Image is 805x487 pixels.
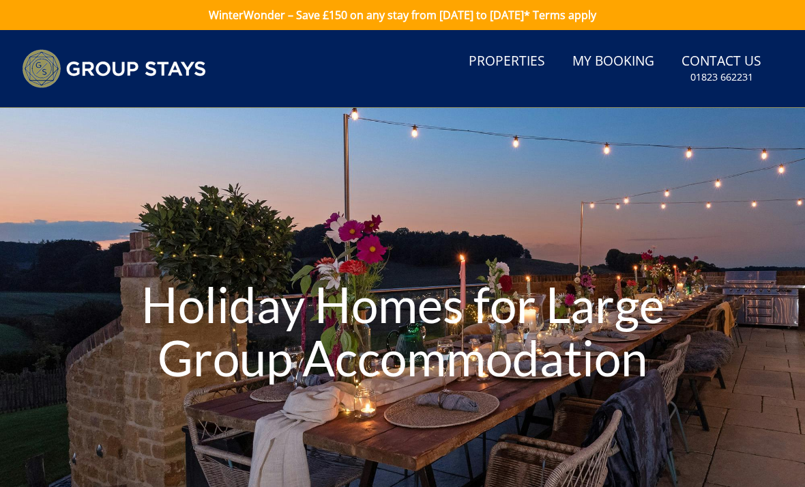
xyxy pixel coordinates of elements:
small: 01823 662231 [690,70,753,84]
h1: Holiday Homes for Large Group Accommodation [121,251,684,412]
a: My Booking [567,46,660,77]
a: Properties [463,46,551,77]
img: Group Stays [22,49,206,88]
a: Contact Us01823 662231 [676,46,767,91]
